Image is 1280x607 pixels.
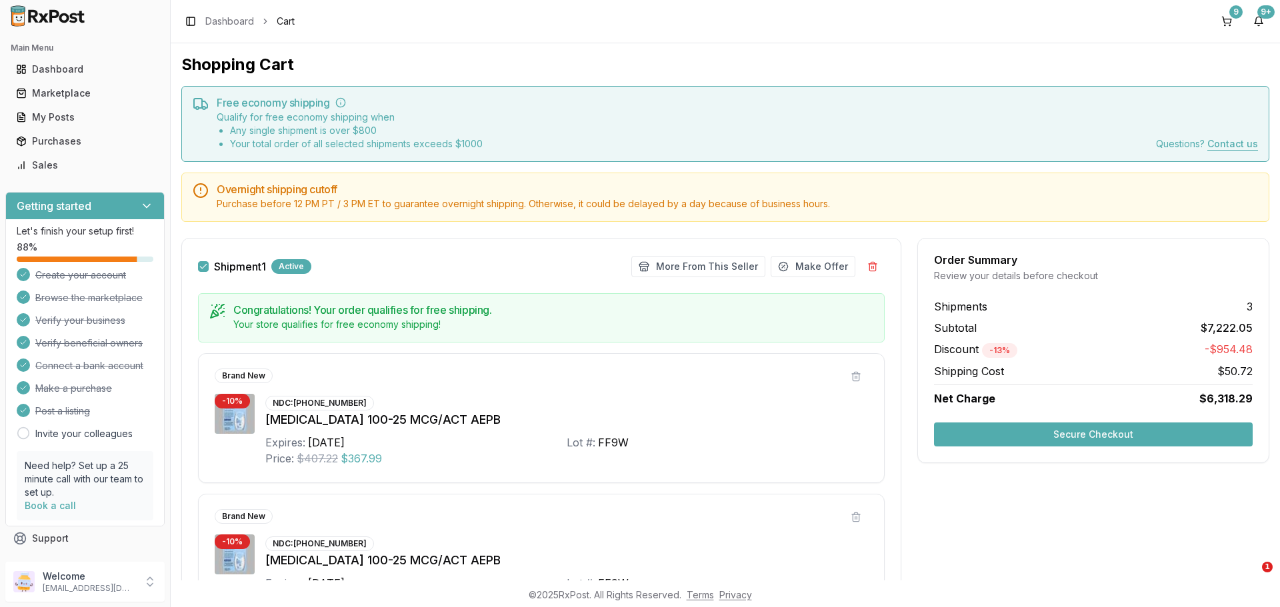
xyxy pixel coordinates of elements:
a: Dashboard [11,57,159,81]
span: Cart [277,15,295,28]
span: Verify your business [35,314,125,327]
button: My Posts [5,107,165,128]
div: Order Summary [934,255,1253,265]
a: Sales [11,153,159,177]
span: $7,222.05 [1201,320,1253,336]
span: Subtotal [934,320,977,336]
span: $407.22 [297,450,338,466]
span: Post a listing [35,404,90,418]
h5: Overnight shipping cutoff [217,184,1258,195]
img: RxPost Logo [5,5,91,27]
span: 1 [1262,562,1273,572]
a: Terms [687,589,714,600]
div: Lot #: [567,575,595,591]
img: Breo Ellipta 100-25 MCG/ACT AEPB [215,534,255,574]
div: Expires: [265,434,305,450]
span: Shipments [934,299,987,314]
div: Brand New [215,509,273,524]
a: Invite your colleagues [35,427,133,440]
div: Active [271,259,311,274]
h2: Main Menu [11,43,159,53]
img: Breo Ellipta 100-25 MCG/ACT AEPB [215,394,255,434]
div: Expires: [265,575,305,591]
div: Marketplace [16,87,154,100]
div: Purchase before 12 PM PT / 3 PM ET to guarantee overnight shipping. Otherwise, it could be delaye... [217,197,1258,211]
button: 9 [1216,11,1237,32]
div: Sales [16,159,154,172]
span: Net Charge [934,392,995,405]
a: My Posts [11,105,159,129]
h5: Free economy shipping [217,97,1258,108]
div: My Posts [16,111,154,124]
button: Purchases [5,131,165,152]
button: Feedback [5,550,165,574]
p: Welcome [43,570,135,583]
a: Dashboard [205,15,254,28]
button: Support [5,526,165,550]
div: Brand New [215,368,273,383]
span: 3 [1247,299,1253,314]
span: Verify beneficial owners [35,336,143,350]
div: Lot #: [567,434,595,450]
p: [EMAIL_ADDRESS][DOMAIN_NAME] [43,583,135,594]
div: FF9W [598,434,629,450]
div: Your store qualifies for free economy shipping! [233,318,873,331]
a: Book a call [25,500,76,511]
span: Discount [934,342,1017,356]
button: Dashboard [5,59,165,80]
h3: Getting started [17,198,91,214]
span: Feedback [32,556,77,569]
span: Browse the marketplace [35,291,143,304]
button: Secure Checkout [934,422,1253,446]
li: Any single shipment is over $ 800 [230,124,483,137]
div: Questions? [1156,137,1258,151]
a: Purchases [11,129,159,153]
span: Shipping Cost [934,363,1004,379]
div: FF9W [598,575,629,591]
a: Privacy [719,589,752,600]
span: 88 % [17,241,37,254]
div: Review your details before checkout [934,269,1253,283]
iframe: Intercom live chat [1235,562,1267,594]
p: Let's finish your setup first! [17,225,153,238]
span: Connect a bank account [35,359,143,372]
span: Shipment 1 [214,261,266,272]
div: - 10 % [215,534,250,549]
span: Create your account [35,269,126,282]
img: User avatar [13,571,35,592]
div: [DATE] [308,575,345,591]
div: [MEDICAL_DATA] 100-25 MCG/ACT AEPB [265,551,868,570]
a: Marketplace [11,81,159,105]
div: - 10 % [215,394,250,408]
div: [MEDICAL_DATA] 100-25 MCG/ACT AEPB [265,410,868,429]
span: -$954.48 [1205,341,1253,358]
button: More From This Seller [631,256,765,277]
div: NDC: [PHONE_NUMBER] [265,536,374,551]
div: Qualify for free economy shipping when [217,111,483,151]
div: 9+ [1257,5,1275,19]
div: Purchases [16,135,154,148]
li: Your total order of all selected shipments exceeds $ 1000 [230,137,483,151]
div: [DATE] [308,434,345,450]
span: $367.99 [341,450,382,466]
button: Marketplace [5,83,165,104]
div: Price: [265,450,294,466]
div: NDC: [PHONE_NUMBER] [265,396,374,410]
p: Need help? Set up a 25 minute call with our team to set up. [25,459,145,499]
nav: breadcrumb [205,15,295,28]
div: Dashboard [16,63,154,76]
span: $6,318.29 [1199,390,1253,406]
h1: Shopping Cart [181,54,1269,75]
button: Make Offer [771,256,855,277]
div: 9 [1229,5,1243,19]
span: Make a purchase [35,382,112,395]
h5: Congratulations! Your order qualifies for free shipping. [233,304,873,315]
div: - 13 % [982,343,1017,358]
button: Sales [5,155,165,176]
button: 9+ [1248,11,1269,32]
span: $50.72 [1217,363,1253,379]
